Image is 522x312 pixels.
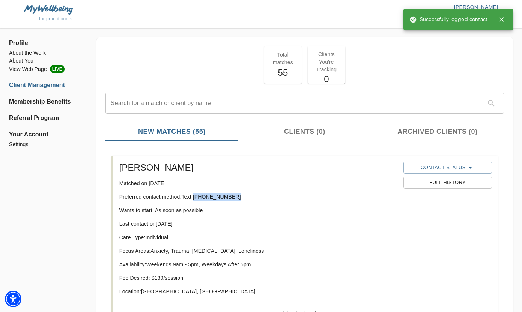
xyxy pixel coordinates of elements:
a: About You [9,57,78,65]
li: View Web Page [9,65,78,73]
span: Successfully logged contact [409,16,487,23]
h5: [PERSON_NAME] [119,162,397,174]
span: Archived Clients (0) [376,127,499,137]
a: Settings [9,141,78,148]
p: Clients You're Tracking [312,51,341,73]
p: Care Type: Individual [119,234,397,241]
p: Wants to start: As soon as possible [119,207,397,214]
p: Availability: Weekends 9am - 5pm, Weekdays After 5pm [119,261,397,268]
span: Full History [407,178,488,187]
button: Contact Status [403,162,492,174]
p: Total matches [269,51,297,66]
p: Fee Desired: $ 130 /session [119,274,397,282]
img: MyWellbeing [24,5,73,14]
span: Profile [9,39,78,48]
a: Membership Benefits [9,97,78,106]
span: LIVE [50,65,65,73]
button: Full History [403,177,492,189]
p: Location: [GEOGRAPHIC_DATA], [GEOGRAPHIC_DATA] [119,288,397,295]
p: Focus Areas: Anxiety, Trauma, [MEDICAL_DATA], Loneliness [119,247,397,255]
a: View Web PageLIVE [9,65,78,73]
a: About the Work [9,49,78,57]
div: Accessibility Menu [5,291,21,307]
span: Clients (0) [243,127,367,137]
a: Client Management [9,81,78,90]
span: New Matches (55) [110,127,234,137]
span: Contact Status [407,163,488,172]
h5: 0 [312,73,341,85]
span: for practitioners [39,16,73,21]
h5: 55 [269,67,297,79]
p: Preferred contact method: Text [PHONE_NUMBER] [119,193,397,201]
p: Last contact on [DATE] [119,220,397,228]
p: Matched on [DATE] [119,180,397,187]
a: Referral Program [9,114,78,123]
span: Your Account [9,130,78,139]
p: [PERSON_NAME] [261,3,498,11]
